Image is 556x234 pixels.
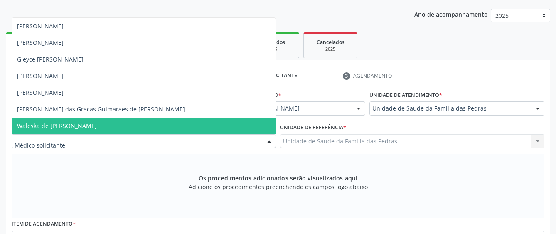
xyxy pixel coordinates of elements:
label: Item de agendamento [12,218,76,231]
p: Ano de acompanhamento [414,9,488,19]
div: 2025 [310,46,351,52]
span: Gleyce [PERSON_NAME] [17,55,84,63]
span: [PERSON_NAME] [17,22,64,30]
span: [PERSON_NAME] [17,72,64,80]
label: Unidade de atendimento [369,89,442,101]
input: Médico solicitante [15,137,259,154]
span: Os procedimentos adicionados serão visualizados aqui [199,174,357,182]
span: [PERSON_NAME] [17,89,64,96]
span: Unidade de Saude da Familia das Pedras [372,104,527,113]
span: [PERSON_NAME] [17,39,64,47]
span: Cancelados [317,39,344,46]
span: Adicione os procedimentos preenchendo os campos logo abaixo [189,182,368,191]
span: [PERSON_NAME] [253,104,348,113]
label: Unidade de referência [280,121,346,134]
span: [PERSON_NAME] das Gracas Guimaraes de [PERSON_NAME] [17,105,185,113]
span: Waleska de [PERSON_NAME] [17,122,97,130]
